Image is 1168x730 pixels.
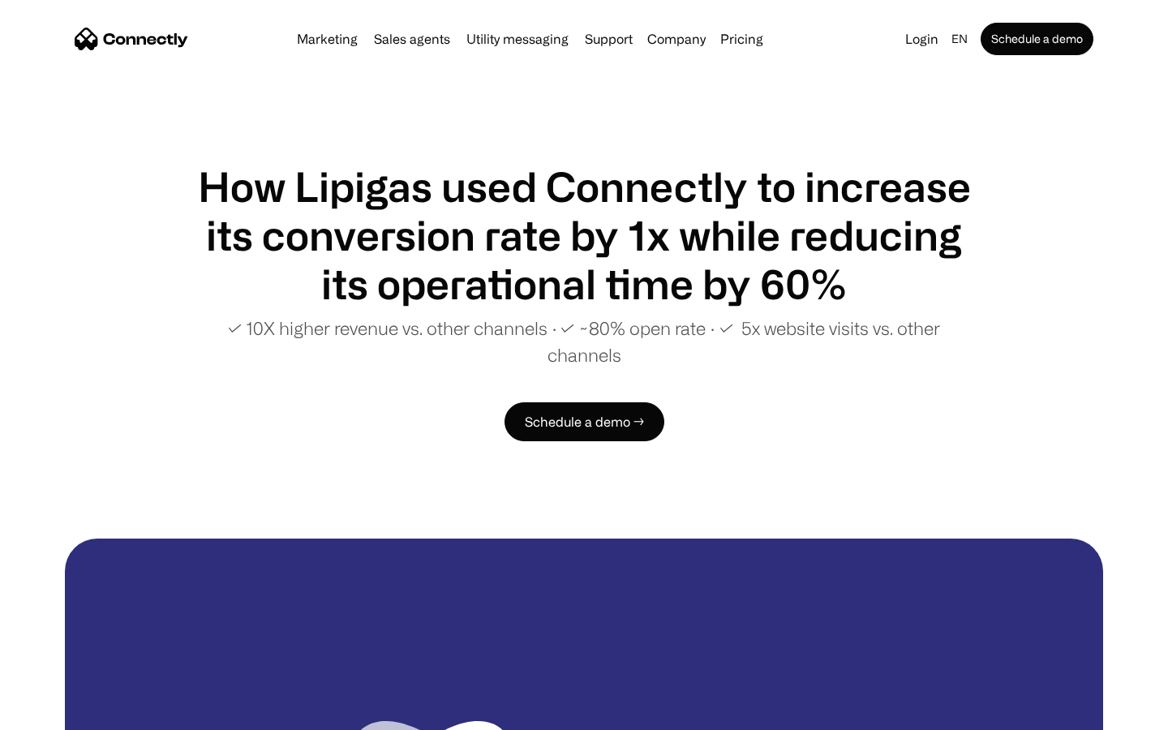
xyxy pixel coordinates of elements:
a: Utility messaging [460,32,575,45]
div: en [951,28,968,50]
p: ✓ 10X higher revenue vs. other channels ∙ ✓ ~80% open rate ∙ ✓ 5x website visits vs. other channels [195,315,973,368]
a: Login [899,28,945,50]
a: Support [578,32,639,45]
ul: Language list [32,702,97,724]
a: Pricing [714,32,770,45]
h1: How Lipigas used Connectly to increase its conversion rate by 1x while reducing its operational t... [195,162,973,308]
aside: Language selected: English [16,700,97,724]
a: Sales agents [367,32,457,45]
a: Schedule a demo → [505,402,664,441]
a: Schedule a demo [981,23,1093,55]
a: Marketing [290,32,364,45]
div: Company [647,28,706,50]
